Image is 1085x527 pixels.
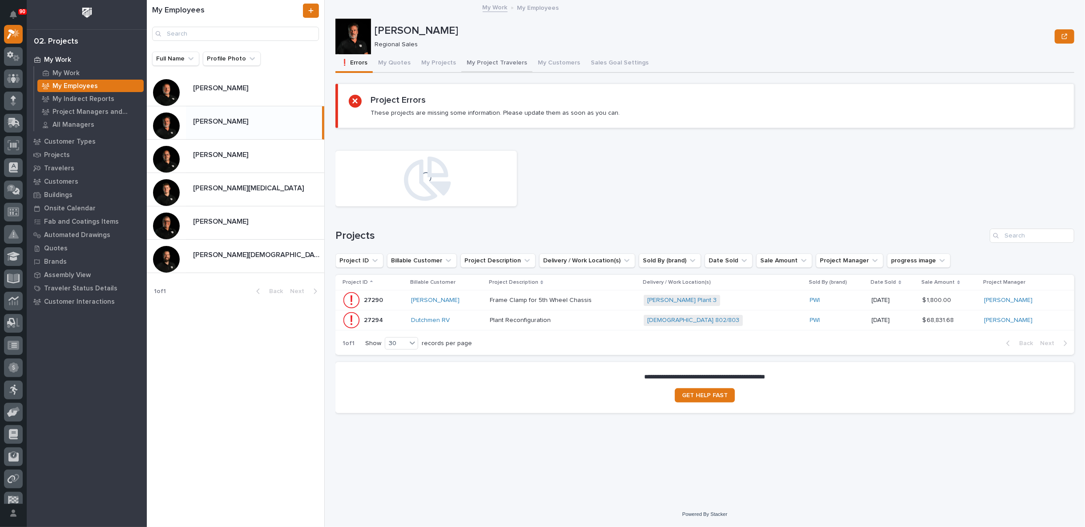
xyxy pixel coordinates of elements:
p: Brands [44,258,67,266]
span: Next [1040,339,1060,347]
div: Notifications90 [11,11,23,25]
p: All Managers [52,121,94,129]
button: My Customers [532,54,585,73]
a: Customer Interactions [27,295,147,308]
p: My Employees [517,2,559,12]
p: Date Sold [871,278,896,287]
a: [PERSON_NAME][DEMOGRAPHIC_DATA][PERSON_NAME][DEMOGRAPHIC_DATA] [147,240,324,273]
p: Plant Reconfiguration [490,315,553,324]
p: Projects [44,151,70,159]
a: All Managers [34,118,147,131]
button: Project Manager [816,253,883,268]
button: Sold By (brand) [639,253,701,268]
a: Dutchmen RV [411,317,450,324]
p: [PERSON_NAME][MEDICAL_DATA] [193,182,306,193]
p: Sold By (brand) [809,278,847,287]
a: [PERSON_NAME][PERSON_NAME] [147,106,324,140]
a: [PERSON_NAME][PERSON_NAME] [147,73,324,106]
button: Sales Goal Settings [585,54,654,73]
p: Buildings [44,191,73,199]
a: Fab and Coatings Items [27,215,147,228]
p: Assembly View [44,271,91,279]
a: Brands [27,255,147,268]
a: Buildings [27,188,147,201]
button: Back [999,339,1037,347]
a: My Employees [34,80,147,92]
p: Frame Clamp for 5th Wheel Chassis [490,295,593,304]
a: My Work [34,67,147,79]
p: $ 68,831.68 [923,315,956,324]
p: Fab and Coatings Items [44,218,119,226]
a: [PERSON_NAME] [984,297,1033,304]
p: Customer Interactions [44,298,115,306]
a: Projects [27,148,147,161]
button: Project Description [460,253,536,268]
a: Assembly View [27,268,147,282]
p: Project Description [489,278,538,287]
p: [PERSON_NAME] [193,216,250,226]
span: Back [264,287,283,295]
button: progress image [887,253,951,268]
a: PWI [810,297,820,304]
p: Automated Drawings [44,231,110,239]
p: These projects are missing some information. Please update them as soon as you can. [371,109,620,117]
a: Customers [27,175,147,188]
button: Sale Amount [756,253,812,268]
p: Delivery / Work Location(s) [643,278,711,287]
p: My Work [52,69,80,77]
a: [PERSON_NAME][PERSON_NAME] [147,140,324,173]
button: Next [1037,339,1074,347]
h1: My Employees [152,6,301,16]
p: Regional Sales [375,41,1048,48]
p: My Employees [52,82,98,90]
a: Automated Drawings [27,228,147,241]
tr: 2729427294 Dutchmen RV Plant ReconfigurationPlant Reconfiguration [DEMOGRAPHIC_DATA] 802/803 PWI ... [335,310,1074,330]
p: 1 of 1 [335,333,362,354]
a: [PERSON_NAME][MEDICAL_DATA][PERSON_NAME][MEDICAL_DATA] [147,173,324,206]
button: My Project Travelers [461,54,532,73]
p: 27290 [364,295,385,304]
a: Traveler Status Details [27,282,147,295]
a: [PERSON_NAME] Plant 3 [647,297,717,304]
p: My Work [44,56,71,64]
input: Search [990,229,1074,243]
div: 30 [385,339,407,348]
a: [DEMOGRAPHIC_DATA] 802/803 [647,317,739,324]
a: [PERSON_NAME] [984,317,1033,324]
p: Sale Amount [922,278,955,287]
p: Travelers [44,165,74,173]
p: [PERSON_NAME] [375,24,1051,37]
span: Back [1014,339,1033,347]
p: My Indirect Reports [52,95,114,103]
p: 1 of 1 [147,281,173,302]
tr: 2729027290 [PERSON_NAME] Frame Clamp for 5th Wheel ChassisFrame Clamp for 5th Wheel Chassis [PERS... [335,290,1074,310]
p: records per page [422,340,472,347]
input: Search [152,27,319,41]
div: 02. Projects [34,37,78,47]
h1: Projects [335,229,986,242]
p: Traveler Status Details [44,285,117,293]
button: Back [249,287,286,295]
button: Profile Photo [203,52,261,66]
button: Billable Customer [387,253,457,268]
button: Project ID [335,253,383,268]
a: [PERSON_NAME] [411,297,460,304]
p: Project ID [343,278,368,287]
button: Date Sold [705,253,753,268]
p: [DATE] [871,297,916,304]
a: Travelers [27,161,147,175]
p: Quotes [44,245,68,253]
a: My Work [27,53,147,66]
a: Quotes [27,241,147,255]
a: Onsite Calendar [27,201,147,215]
button: Full Name [152,52,199,66]
a: [PERSON_NAME][PERSON_NAME] [147,206,324,240]
a: PWI [810,317,820,324]
p: 27294 [364,315,385,324]
button: Next [286,287,324,295]
p: Show [365,340,381,347]
button: My Projects [416,54,461,73]
p: Project Manager [983,278,1025,287]
a: My Indirect Reports [34,93,147,105]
